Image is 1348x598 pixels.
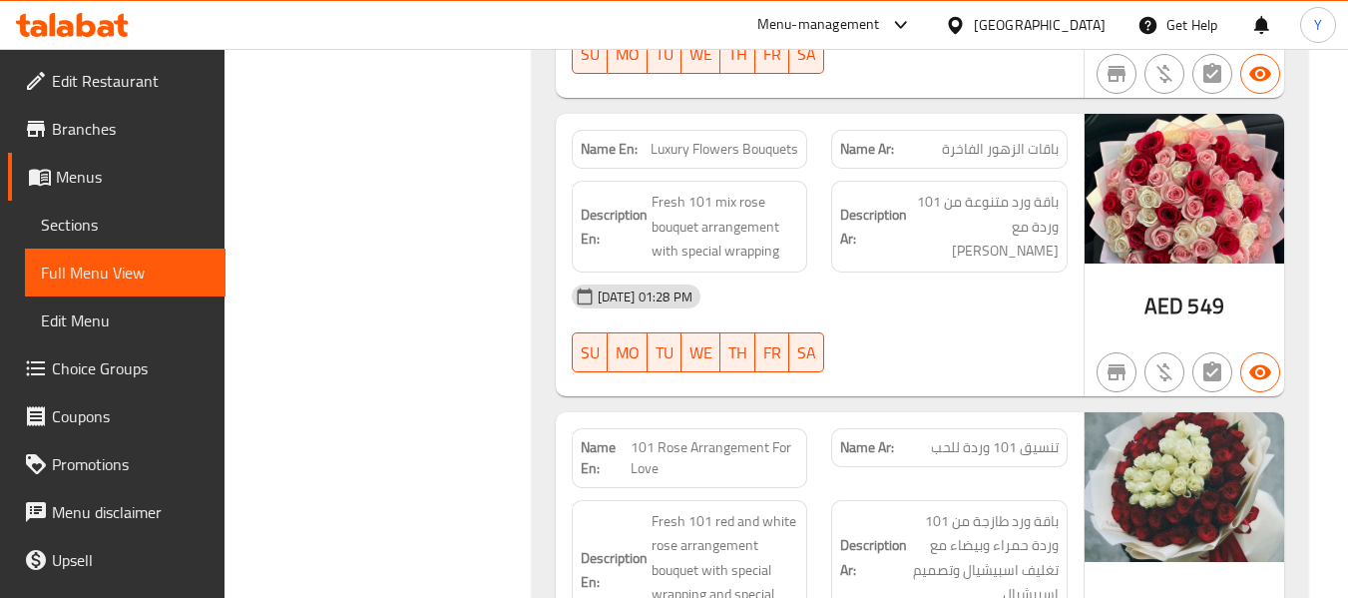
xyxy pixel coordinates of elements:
span: TU [656,40,674,69]
span: Fresh 101 mix rose bouquet arrangement with special wrapping [652,190,799,264]
button: Purchased item [1144,54,1184,94]
span: AED [1144,287,1183,325]
button: SA [789,332,824,372]
span: TH [728,338,747,367]
button: Not branch specific item [1097,54,1136,94]
a: Full Menu View [25,249,225,297]
span: Luxury Flowers Bouquets [651,139,798,160]
span: Menu disclaimer [52,500,210,524]
img: mmw_638929349023093596 [1085,412,1284,562]
strong: Name Ar: [840,437,894,458]
span: Full Menu View [41,261,210,285]
span: Menus [56,165,210,189]
a: Coupons [8,392,225,440]
strong: Name En: [581,437,631,479]
span: MO [616,40,640,69]
span: Sections [41,213,210,237]
button: SA [789,34,824,74]
div: Menu-management [757,13,880,37]
button: MO [608,34,648,74]
button: TH [720,332,755,372]
button: Available [1240,352,1280,392]
a: Choice Groups [8,344,225,392]
a: Edit Menu [25,297,225,344]
span: Branches [52,117,210,141]
span: TU [656,338,674,367]
a: Menus [8,153,225,201]
span: SA [797,338,816,367]
span: Upsell [52,548,210,572]
button: Not branch specific item [1097,352,1136,392]
a: Upsell [8,536,225,584]
span: 101 Rose Arrangement For Love [631,437,799,479]
span: باقة ورد متنوعة من 101 وردة مع تغليف اسيشيال [911,190,1059,264]
span: Y [1314,14,1322,36]
strong: Description En: [581,203,648,252]
span: FR [763,40,781,69]
button: WE [681,34,720,74]
strong: Description En: [581,546,648,595]
span: تنسيق 101 وردة للحب [931,437,1059,458]
span: Edit Menu [41,308,210,332]
a: Branches [8,105,225,153]
span: MO [616,338,640,367]
button: TU [648,332,681,372]
span: SU [581,40,600,69]
button: TH [720,34,755,74]
button: SU [572,332,608,372]
span: FR [763,338,781,367]
span: Promotions [52,452,210,476]
a: Sections [25,201,225,249]
span: TH [728,40,747,69]
strong: Name En: [581,139,638,160]
button: Available [1240,54,1280,94]
button: FR [755,332,789,372]
span: باقات الزهور الفاخرة [942,139,1059,160]
button: Not has choices [1192,54,1232,94]
strong: Description Ar: [840,533,907,582]
span: WE [689,338,712,367]
strong: Description Ar: [840,203,907,252]
span: Edit Restaurant [52,69,210,93]
button: MO [608,332,648,372]
button: TU [648,34,681,74]
span: Choice Groups [52,356,210,380]
span: SA [797,40,816,69]
span: Coupons [52,404,210,428]
button: SU [572,34,608,74]
button: Purchased item [1144,352,1184,392]
button: FR [755,34,789,74]
span: 549 [1187,287,1223,325]
strong: Name Ar: [840,139,894,160]
button: Not has choices [1192,352,1232,392]
span: [DATE] 01:28 PM [590,288,700,306]
button: WE [681,332,720,372]
img: mmw_638929348929623912 [1085,114,1284,264]
a: Promotions [8,440,225,488]
div: [GEOGRAPHIC_DATA] [974,14,1106,36]
a: Menu disclaimer [8,488,225,536]
a: Edit Restaurant [8,57,225,105]
span: WE [689,40,712,69]
span: SU [581,338,600,367]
